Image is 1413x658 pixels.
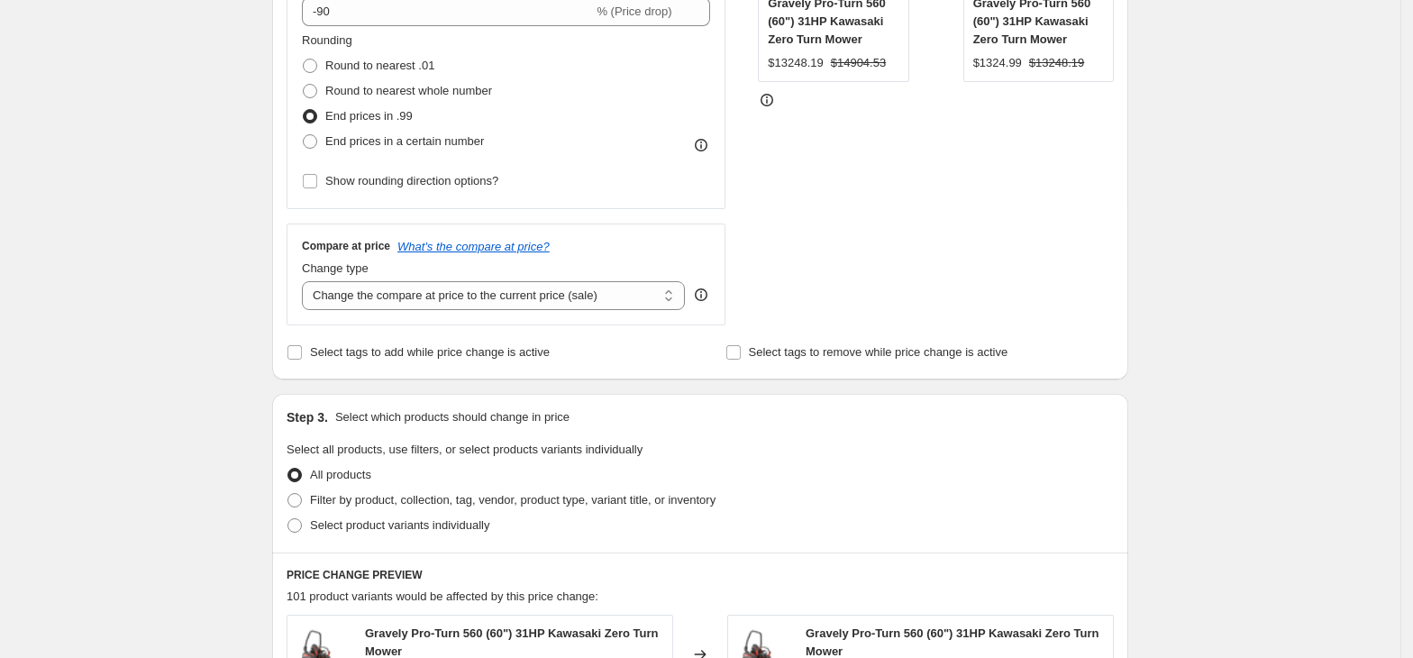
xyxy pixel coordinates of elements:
[973,54,1022,72] div: $1324.99
[287,443,643,456] span: Select all products, use filters, or select products variants individually
[325,134,484,148] span: End prices in a certain number
[1029,54,1084,72] strike: $13248.19
[325,109,413,123] span: End prices in .99
[749,345,1008,359] span: Select tags to remove while price change is active
[302,261,369,275] span: Change type
[310,493,716,507] span: Filter by product, collection, tag, vendor, product type, variant title, or inventory
[325,174,498,187] span: Show rounding direction options?
[310,345,550,359] span: Select tags to add while price change is active
[310,518,489,532] span: Select product variants individually
[597,5,671,18] span: % (Price drop)
[287,408,328,426] h2: Step 3.
[287,589,598,603] span: 101 product variants would be affected by this price change:
[325,84,492,97] span: Round to nearest whole number
[692,286,710,304] div: help
[365,626,659,658] span: Gravely Pro-Turn 560 (60") 31HP Kawasaki Zero Turn Mower
[397,240,550,253] button: What's the compare at price?
[335,408,570,426] p: Select which products should change in price
[831,54,886,72] strike: $14904.53
[806,626,1099,658] span: Gravely Pro-Turn 560 (60") 31HP Kawasaki Zero Turn Mower
[302,239,390,253] h3: Compare at price
[768,54,823,72] div: $13248.19
[302,33,352,47] span: Rounding
[310,468,371,481] span: All products
[287,568,1114,582] h6: PRICE CHANGE PREVIEW
[325,59,434,72] span: Round to nearest .01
